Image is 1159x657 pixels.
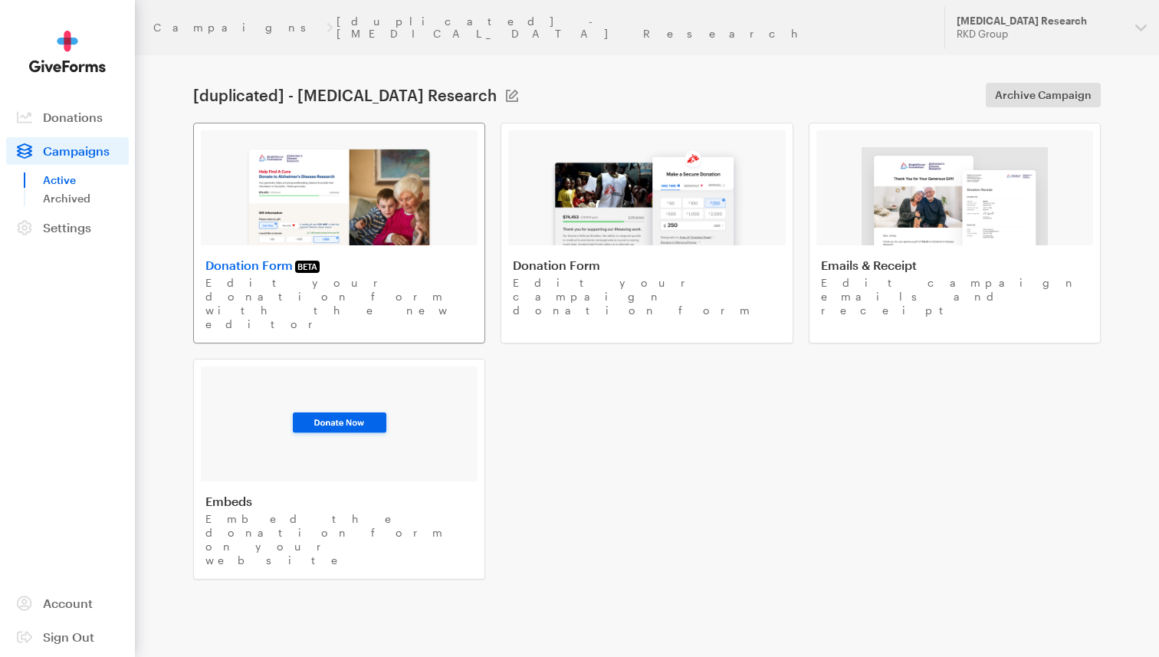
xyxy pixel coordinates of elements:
a: Archived [43,189,129,208]
h1: [duplicated] - [MEDICAL_DATA] Research [193,86,497,104]
span: Sign Out [43,629,94,644]
a: [duplicated] - [MEDICAL_DATA] Research [337,15,926,40]
span: Donations [43,110,103,124]
a: Account [6,590,129,617]
img: image-2-e181a1b57a52e92067c15dabc571ad95275de6101288912623f50734140ed40c.png [549,147,744,245]
h4: Donation Form [205,258,473,273]
a: Embeds Embed the donation form on your website [193,359,485,580]
span: Settings [43,220,91,235]
p: Edit campaign emails and receipt [821,276,1088,317]
a: Campaigns [153,21,323,34]
p: Edit your donation form with the new editor [205,276,473,331]
a: Campaigns [6,137,129,165]
a: Donations [6,103,129,131]
img: image-3-0695904bd8fc2540e7c0ed4f0f3f42b2ae7fdd5008376bfc2271839042c80776.png [862,147,1047,245]
h4: Donation Form [513,258,780,273]
a: Donation FormBETA Edit your donation form with the new editor [193,123,485,343]
span: Archive Campaign [995,86,1092,104]
span: Account [43,596,93,610]
a: Emails & Receipt Edit campaign emails and receipt [809,123,1101,343]
span: BETA [295,261,320,273]
p: Embed the donation form on your website [205,512,473,567]
a: Archive Campaign [986,83,1101,107]
a: Donation Form Edit your campaign donation form [501,123,793,343]
span: Campaigns [43,143,110,158]
div: RKD Group [957,28,1123,41]
p: Edit your campaign donation form [513,276,780,317]
a: Settings [6,214,129,241]
img: image-3-93ee28eb8bf338fe015091468080e1db9f51356d23dce784fdc61914b1599f14.png [287,409,392,439]
h4: Emails & Receipt [821,258,1088,273]
div: [MEDICAL_DATA] Research [957,15,1123,28]
a: Active [43,171,129,189]
button: [MEDICAL_DATA] Research RKD Group [944,6,1159,49]
a: Sign Out [6,623,129,651]
img: image-1-83ed7ead45621bf174d8040c5c72c9f8980a381436cbc16a82a0f79bcd7e5139.png [245,147,433,245]
img: GiveForms [29,31,106,73]
h4: Embeds [205,494,473,509]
